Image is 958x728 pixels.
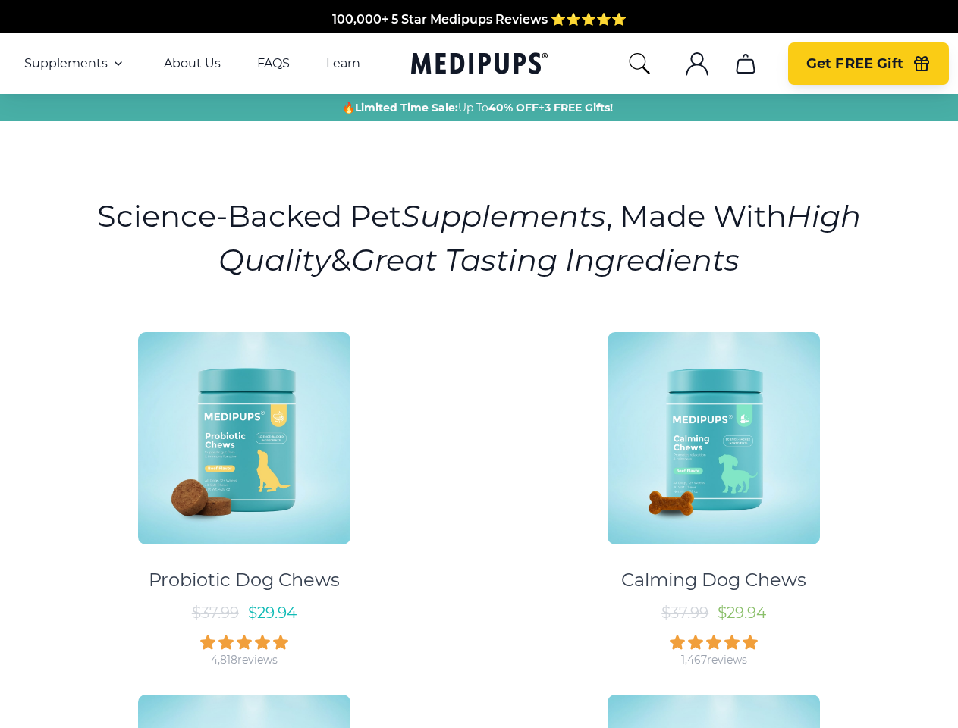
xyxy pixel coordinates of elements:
[24,56,108,71] span: Supplements
[727,45,764,82] button: cart
[661,604,708,622] span: $ 37.99
[138,332,350,544] img: Probiotic Dog Chews - Medipups
[411,49,548,80] a: Medipups
[257,56,290,71] a: FAQS
[96,194,862,282] h1: Science-Backed Pet , Made With &
[248,604,297,622] span: $ 29.94
[351,241,740,278] i: Great Tasting Ingredients
[332,11,627,26] span: 100,000+ 5 Star Medipups Reviews ⭐️⭐️⭐️⭐️⭐️
[192,604,239,622] span: $ 37.99
[211,653,278,667] div: 4,818 reviews
[486,318,943,667] a: Calming Dog Chews - MedipupsCalming Dog Chews$37.99$29.941,467reviews
[608,332,820,544] img: Calming Dog Chews - Medipups
[627,52,652,76] button: search
[788,42,949,85] button: Get FREE Gift
[681,653,747,667] div: 1,467 reviews
[326,56,360,71] a: Learn
[24,55,127,73] button: Supplements
[679,45,715,82] button: account
[342,100,613,115] span: 🔥 Up To +
[227,30,731,44] span: Made In The [GEOGRAPHIC_DATA] from domestic & globally sourced ingredients
[621,569,806,591] div: Calming Dog Chews
[401,197,606,234] i: Supplements
[149,569,340,591] div: Probiotic Dog Chews
[16,318,473,667] a: Probiotic Dog Chews - MedipupsProbiotic Dog Chews$37.99$29.944,818reviews
[806,55,903,73] span: Get FREE Gift
[164,56,221,71] a: About Us
[718,604,766,622] span: $ 29.94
